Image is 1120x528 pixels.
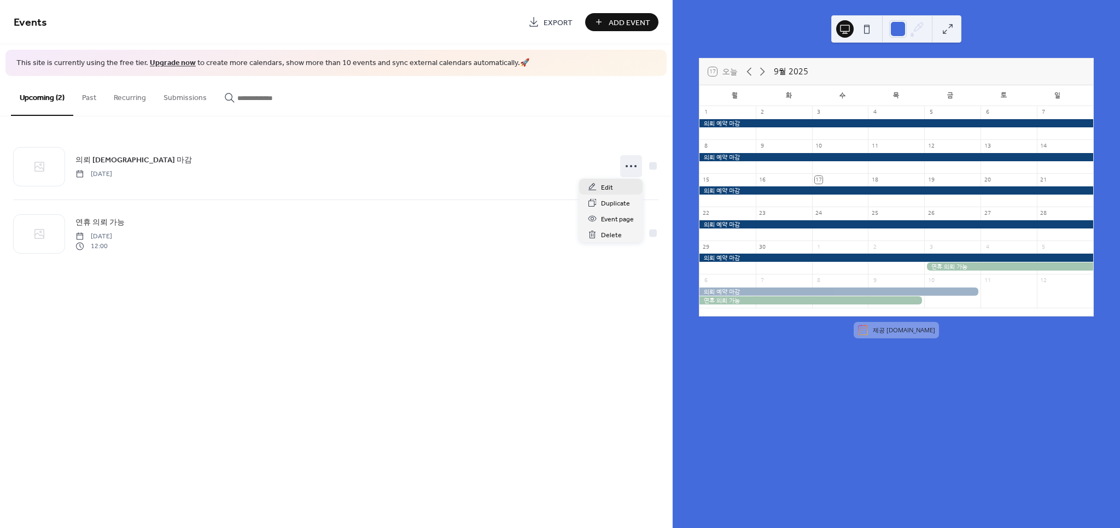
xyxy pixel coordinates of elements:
div: 월 [708,85,762,106]
div: 29 [702,243,710,251]
span: 12:00 [75,242,112,251]
span: This site is currently using the free tier. to create more calendars, show more than 10 events an... [16,58,529,69]
div: 의뢰 예약 마감 [699,186,1093,195]
div: 9월 2025 [774,66,808,78]
div: 금 [923,85,977,106]
div: 12 [927,142,935,150]
button: Add Event [585,13,658,31]
div: 15 [702,176,710,184]
div: 19 [927,176,935,184]
div: 3 [815,109,822,116]
div: 제공 [873,325,935,334]
div: 27 [984,210,991,218]
div: 22 [702,210,710,218]
div: 21 [1040,176,1047,184]
div: 10 [815,142,822,150]
a: Export [520,13,581,31]
div: 9 [871,277,879,285]
div: 30 [759,243,766,251]
div: 26 [927,210,935,218]
span: Event page [601,214,634,225]
div: 일 [1031,85,1084,106]
div: 5 [927,109,935,116]
div: 12 [1040,277,1047,285]
span: 연휴 의뢰 가능 [75,216,125,228]
span: Delete [601,230,622,241]
div: 24 [815,210,822,218]
span: Export [544,17,573,28]
div: 4 [871,109,879,116]
span: Edit [601,182,613,193]
div: 8 [702,142,710,150]
div: 8 [815,277,822,285]
div: 25 [871,210,879,218]
div: 목 [870,85,923,106]
div: 의뢰 예약 마감 [699,220,1093,228]
div: 13 [984,142,991,150]
div: 20 [984,176,991,184]
div: 4 [984,243,991,251]
div: 2 [871,243,879,251]
div: 14 [1040,142,1047,150]
div: 연휴 의뢰 가능 [924,262,1093,271]
div: 의뢰 예약 마감 [699,254,1093,262]
span: Duplicate [601,198,630,209]
div: 18 [871,176,879,184]
div: 의뢰 예약 마감 [699,153,1093,161]
div: 의뢰 예약 마감 [699,288,981,296]
div: 1 [815,243,822,251]
button: Recurring [105,76,155,115]
div: 5 [1040,243,1047,251]
div: 17 [815,176,822,184]
button: Upcoming (2) [11,76,73,116]
div: 11 [984,277,991,285]
div: 토 [977,85,1030,106]
div: 28 [1040,210,1047,218]
div: 의뢰 예약 마감 [699,119,1093,127]
span: [DATE] [75,169,112,179]
span: Events [14,12,47,33]
div: 11 [871,142,879,150]
div: 16 [759,176,766,184]
a: 의뢰 [DEMOGRAPHIC_DATA] 마감 [75,154,192,166]
div: 7 [759,277,766,285]
span: [DATE] [75,231,112,241]
div: 10 [927,277,935,285]
span: Add Event [609,17,650,28]
div: 23 [759,210,766,218]
div: 6 [984,109,991,116]
div: 7 [1040,109,1047,116]
a: Upgrade now [150,56,196,71]
button: Submissions [155,76,215,115]
div: 1 [702,109,710,116]
button: Past [73,76,105,115]
div: 9 [759,142,766,150]
a: [DOMAIN_NAME] [886,325,935,333]
div: 화 [762,85,815,106]
a: 연휴 의뢰 가능 [75,216,125,228]
div: 수 [815,85,869,106]
div: 6 [702,277,710,285]
div: 3 [927,243,935,251]
div: 연휴 의뢰 가능 [699,296,925,304]
div: 2 [759,109,766,116]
